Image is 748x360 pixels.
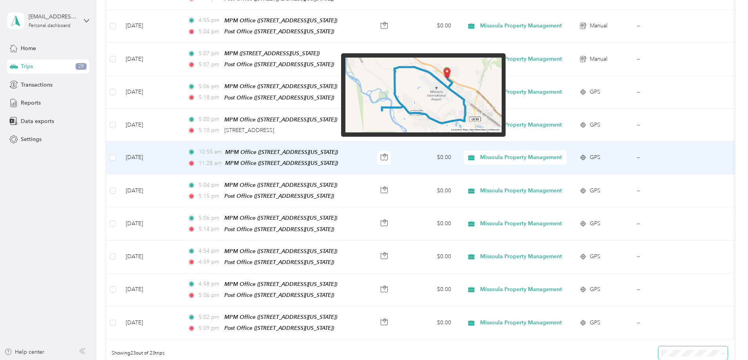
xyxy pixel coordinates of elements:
[199,49,221,58] span: 5:07 pm
[400,10,457,43] td: $0.00
[480,252,562,261] span: Missoula Property Management
[199,313,221,322] span: 5:02 pm
[199,27,221,36] span: 5:04 pm
[590,22,607,30] span: Manual
[400,207,457,240] td: $0.00
[590,318,600,327] span: GPS
[224,116,337,123] span: MPM Office ([STREET_ADDRESS][US_STATE])
[199,247,221,255] span: 4:54 pm
[704,316,748,360] iframe: Everlance-gr Chat Button Frame
[480,55,562,63] span: Missoula Property Management
[199,324,221,333] span: 5:09 pm
[480,88,562,96] span: Missoula Property Management
[21,44,36,52] span: Home
[199,148,222,156] span: 10:55 am
[480,22,562,30] span: Missoula Property Management
[29,24,70,28] div: Personal dashboard
[224,292,334,298] span: Post Office ([STREET_ADDRESS][US_STATE])
[224,127,274,134] span: [STREET_ADDRESS]
[224,248,337,254] span: MPM Office ([STREET_ADDRESS][US_STATE])
[199,280,221,288] span: 4:58 pm
[199,181,221,190] span: 5:04 pm
[590,121,600,129] span: GPS
[631,241,706,273] td: --
[119,207,181,240] td: [DATE]
[224,314,337,320] span: MPM Office ([STREET_ADDRESS][US_STATE])
[480,285,562,294] span: Missoula Property Management
[590,55,607,63] span: Manual
[199,16,221,25] span: 4:55 pm
[224,193,334,199] span: Post Office ([STREET_ADDRESS][US_STATE])
[480,318,562,327] span: Missoula Property Management
[631,43,706,76] td: --
[224,28,334,34] span: Post Office ([STREET_ADDRESS][US_STATE])
[76,63,87,70] span: 29
[119,174,181,207] td: [DATE]
[119,43,181,76] td: [DATE]
[199,126,221,135] span: 5:10 pm
[590,285,600,294] span: GPS
[224,281,337,287] span: MPM Office ([STREET_ADDRESS][US_STATE])
[480,121,562,129] span: Missoula Property Management
[29,13,78,21] div: [EMAIL_ADDRESS][DOMAIN_NAME]
[224,215,337,221] span: MPM Office ([STREET_ADDRESS][US_STATE])
[631,76,706,109] td: --
[119,10,181,43] td: [DATE]
[224,61,334,67] span: Post Office ([STREET_ADDRESS][US_STATE])
[224,94,334,101] span: Post Office ([STREET_ADDRESS][US_STATE])
[21,135,42,143] span: Settings
[21,62,33,71] span: Trips
[400,306,457,339] td: $0.00
[199,115,221,124] span: 5:00 pm
[119,241,181,273] td: [DATE]
[199,159,222,168] span: 11:28 am
[199,82,221,91] span: 5:06 pm
[199,214,221,223] span: 5:06 pm
[400,174,457,207] td: $0.00
[224,259,334,265] span: Post Office ([STREET_ADDRESS][US_STATE])
[224,325,334,331] span: Post Office ([STREET_ADDRESS][US_STATE])
[590,153,600,162] span: GPS
[119,273,181,306] td: [DATE]
[224,50,320,56] span: MPM ([STREET_ADDRESS][US_STATE])
[21,117,54,125] span: Data exports
[400,43,457,76] td: $0.00
[400,141,457,174] td: $0.00
[199,192,221,201] span: 5:15 pm
[631,306,706,339] td: --
[631,109,706,141] td: --
[345,58,502,133] img: minimap
[224,182,337,188] span: MPM Office ([STREET_ADDRESS][US_STATE])
[119,76,181,109] td: [DATE]
[590,219,600,228] span: GPS
[400,273,457,306] td: $0.00
[590,252,600,261] span: GPS
[631,207,706,240] td: --
[119,109,181,141] td: [DATE]
[119,141,181,174] td: [DATE]
[631,10,706,43] td: --
[106,350,164,357] span: Showing 23 out of 23 trips
[21,81,52,89] span: Transactions
[400,241,457,273] td: $0.00
[480,153,562,162] span: Missoula Property Management
[199,60,221,69] span: 5:07 pm
[119,306,181,339] td: [DATE]
[480,186,562,195] span: Missoula Property Management
[480,219,562,228] span: Missoula Property Management
[590,88,600,96] span: GPS
[631,141,706,174] td: --
[224,17,337,24] span: MPM Office ([STREET_ADDRESS][US_STATE])
[4,348,44,356] button: Help center
[631,273,706,306] td: --
[225,160,338,166] span: MPM Office ([STREET_ADDRESS][US_STATE])
[590,186,600,195] span: GPS
[224,226,334,232] span: Post Office ([STREET_ADDRESS][US_STATE])
[631,174,706,207] td: --
[225,149,338,155] span: MPM Office ([STREET_ADDRESS][US_STATE])
[199,291,221,300] span: 5:06 pm
[224,83,337,89] span: MPM Office ([STREET_ADDRESS][US_STATE])
[199,258,221,266] span: 4:59 pm
[199,225,221,233] span: 5:14 pm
